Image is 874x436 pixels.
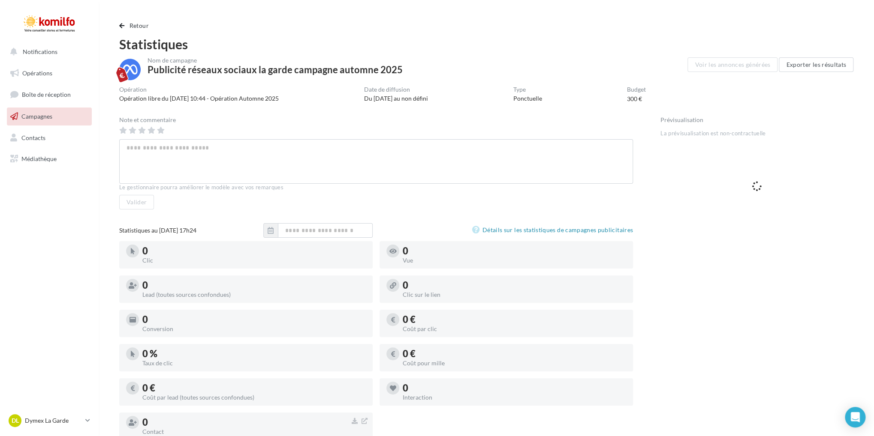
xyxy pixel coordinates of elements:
div: 0 [403,246,626,256]
div: 0 [403,281,626,290]
span: Contacts [21,134,45,141]
div: Conversion [142,326,366,332]
div: Vue [403,257,626,263]
a: DL Dymex La Garde [7,412,92,429]
span: Boîte de réception [22,91,71,98]
span: Opérations [22,69,52,77]
div: 0 [142,418,366,427]
div: 0 [142,315,366,324]
div: Coût pour mille [403,360,626,366]
div: Opération libre du [DATE] 10:44 - Opération Automne 2025 [119,94,279,103]
div: Budget [627,87,646,93]
span: Campagnes [21,113,52,120]
a: Contacts [5,129,93,147]
div: 0 % [142,349,366,358]
div: Open Intercom Messenger [845,407,865,427]
button: Notifications [5,43,90,61]
p: Dymex La Garde [25,416,82,425]
button: Voir les annonces générées [687,57,778,72]
div: Opération [119,87,279,93]
span: Médiathèque [21,155,57,162]
div: Du [DATE] au non défini [364,94,428,103]
div: Le gestionnaire pourra améliorer le modèle avec vos remarques [119,184,633,191]
div: Date de diffusion [364,87,428,93]
div: Coût par lead (toutes sources confondues) [142,394,366,400]
div: Clic sur le lien [403,292,626,298]
div: Nom de campagne [148,57,403,63]
div: 0 [142,246,366,256]
a: Boîte de réception [5,85,93,104]
div: Type [513,87,542,93]
span: DL [12,416,19,425]
a: Médiathèque [5,150,93,168]
a: Campagnes [5,108,93,125]
div: Contact [142,429,366,435]
div: 0 [403,383,626,393]
button: Retour [119,21,152,31]
div: 300 € [627,95,642,103]
div: Lead (toutes sources confondues) [142,292,366,298]
a: Détails sur les statistiques de campagnes publicitaires [472,225,633,235]
span: Retour [130,22,149,29]
div: 0 [142,281,366,290]
div: Clic [142,257,366,263]
div: Statistiques [119,38,853,51]
div: Taux de clic [142,360,366,366]
span: Notifications [23,48,57,55]
div: Publicité réseaux sociaux la garde campagne automne 2025 [148,65,403,75]
button: Exporter les résultats [779,57,853,72]
div: Note et commentaire [119,117,633,123]
div: 0 € [403,349,626,358]
div: 0 € [403,315,626,324]
div: Ponctuelle [513,94,542,103]
button: Valider [119,195,154,209]
div: Statistiques au [DATE] 17h24 [119,226,263,235]
a: Opérations [5,64,93,82]
div: Prévisualisation [660,117,853,123]
div: Interaction [403,394,626,400]
div: Coût par clic [403,326,626,332]
div: 0 € [142,383,366,393]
